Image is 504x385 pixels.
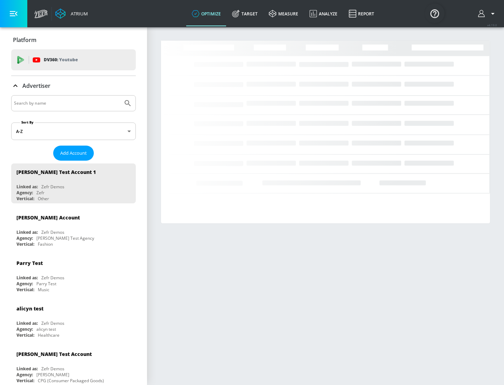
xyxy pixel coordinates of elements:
[16,305,43,312] div: alicyn test
[11,254,136,294] div: Parry TestLinked as:Zefr DemosAgency:Parry TestVertical:Music
[38,196,49,202] div: Other
[16,275,38,281] div: Linked as:
[186,1,226,26] a: optimize
[38,378,104,384] div: CPG (Consumer Packaged Goods)
[36,235,94,241] div: [PERSON_NAME] Test Agency
[68,10,88,17] div: Atrium
[36,281,56,287] div: Parry Test
[41,275,64,281] div: Zefr Demos
[16,169,96,175] div: [PERSON_NAME] Test Account 1
[38,241,53,247] div: Fashion
[41,320,64,326] div: Zefr Demos
[16,378,34,384] div: Vertical:
[263,1,304,26] a: measure
[16,332,34,338] div: Vertical:
[41,366,64,372] div: Zefr Demos
[38,287,49,293] div: Music
[16,235,33,241] div: Agency:
[487,23,497,27] span: v 4.19.0
[11,30,136,50] div: Platform
[425,3,444,23] button: Open Resource Center
[226,1,263,26] a: Target
[16,190,33,196] div: Agency:
[60,149,87,157] span: Add Account
[59,56,78,63] p: Youtube
[16,366,38,372] div: Linked as:
[11,49,136,70] div: DV360: Youtube
[36,190,44,196] div: Zefr
[36,326,56,332] div: alicyn test
[55,8,88,19] a: Atrium
[16,372,33,378] div: Agency:
[304,1,343,26] a: Analyze
[11,300,136,340] div: alicyn testLinked as:Zefr DemosAgency:alicyn testVertical:Healthcare
[11,209,136,249] div: [PERSON_NAME] AccountLinked as:Zefr DemosAgency:[PERSON_NAME] Test AgencyVertical:Fashion
[16,281,33,287] div: Agency:
[16,229,38,235] div: Linked as:
[14,99,120,108] input: Search by name
[16,326,33,332] div: Agency:
[44,56,78,64] p: DV360:
[38,332,59,338] div: Healthcare
[20,120,35,125] label: Sort By
[11,163,136,203] div: [PERSON_NAME] Test Account 1Linked as:Zefr DemosAgency:ZefrVertical:Other
[13,36,36,44] p: Platform
[22,82,50,90] p: Advertiser
[16,260,43,266] div: Parry Test
[41,184,64,190] div: Zefr Demos
[16,196,34,202] div: Vertical:
[16,241,34,247] div: Vertical:
[16,320,38,326] div: Linked as:
[36,372,69,378] div: [PERSON_NAME]
[16,214,80,221] div: [PERSON_NAME] Account
[53,146,94,161] button: Add Account
[11,122,136,140] div: A-Z
[11,76,136,96] div: Advertiser
[41,229,64,235] div: Zefr Demos
[16,351,92,357] div: [PERSON_NAME] Test Account
[16,287,34,293] div: Vertical:
[343,1,380,26] a: Report
[16,184,38,190] div: Linked as:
